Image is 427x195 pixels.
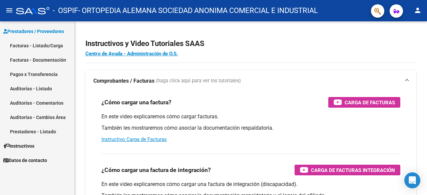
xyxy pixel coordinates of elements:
[101,98,171,107] h3: ¿Cómo cargar una factura?
[311,166,395,174] span: Carga de Facturas Integración
[404,172,420,188] div: Open Intercom Messenger
[3,157,47,164] span: Datos de contacto
[101,165,211,175] h3: ¿Cómo cargar una factura de integración?
[3,142,34,150] span: Instructivos
[328,97,400,108] button: Carga de Facturas
[93,77,154,85] strong: Comprobantes / Facturas
[295,165,400,175] button: Carga de Facturas Integración
[3,28,64,35] span: Prestadores / Proveedores
[414,6,422,14] mat-icon: person
[101,136,167,142] a: Instructivo Carga de Facturas
[53,3,78,18] span: - OSPIF
[5,6,13,14] mat-icon: menu
[345,98,395,107] span: Carga de Facturas
[101,181,400,188] p: En este video explicaremos cómo cargar una factura de integración (discapacidad).
[101,124,400,132] p: También les mostraremos cómo asociar la documentación respaldatoria.
[78,3,318,18] span: - ORTOPEDIA ALEMANA SOCIEDAD ANONIMA COMERCIAL E INDUSTRIAL
[101,113,400,120] p: En este video explicaremos cómo cargar facturas.
[85,51,178,57] a: Centro de Ayuda - Administración de O.S.
[156,77,241,85] span: (haga click aquí para ver los tutoriales)
[85,37,416,50] h2: Instructivos y Video Tutoriales SAAS
[85,70,416,92] mat-expansion-panel-header: Comprobantes / Facturas (haga click aquí para ver los tutoriales)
